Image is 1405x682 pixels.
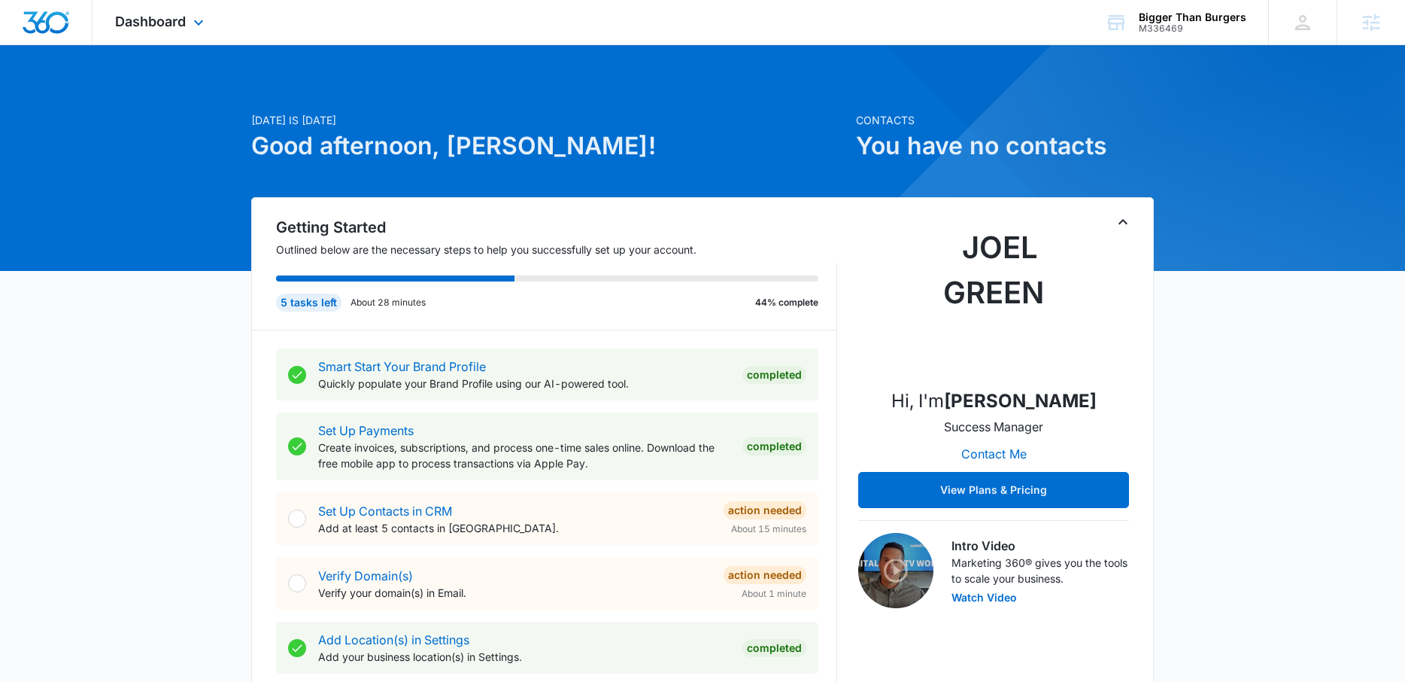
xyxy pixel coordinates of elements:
[318,585,712,601] p: Verify your domain(s) in Email.
[318,359,486,374] a: Smart Start Your Brand Profile
[946,436,1042,472] button: Contact Me
[1114,213,1132,231] button: Toggle Collapse
[1139,23,1246,34] div: account id
[318,520,712,536] p: Add at least 5 contacts in [GEOGRAPHIC_DATA].
[858,533,933,608] img: Intro Video
[856,112,1154,128] p: Contacts
[742,437,806,455] div: Completed
[276,242,837,257] p: Outlined below are the necessary steps to help you successfully set up your account.
[755,296,818,309] p: 44% complete
[251,128,847,164] h1: Good afternoon, [PERSON_NAME]!
[918,225,1069,376] img: Joel Green
[318,504,452,519] a: Set Up Contacts in CRM
[944,418,1043,436] p: Success Manager
[951,537,1129,555] h3: Intro Video
[724,501,806,519] div: Action Needed
[731,522,806,536] span: About 15 minutes
[318,568,413,583] a: Verify Domain(s)
[951,555,1129,586] p: Marketing 360® gives you the tools to scale your business.
[276,294,341,312] div: 5 tasks left
[742,366,806,384] div: Completed
[350,296,426,309] p: About 28 minutes
[891,388,1097,415] p: Hi, I'm
[951,592,1017,603] button: Watch Video
[318,376,730,391] p: Quickly populate your Brand Profile using our AI-powered tool.
[276,216,837,239] h2: Getting Started
[856,128,1154,164] h1: You have no contacts
[251,112,847,128] p: [DATE] is [DATE]
[318,649,730,665] p: Add your business location(s) in Settings.
[318,440,730,471] p: Create invoices, subscriptions, and process one-time sales online. Download the free mobile app t...
[318,423,414,438] a: Set Up Payments
[944,390,1097,412] strong: [PERSON_NAME]
[115,14,186,29] span: Dashboard
[858,472,1129,508] button: View Plans & Pricing
[742,587,806,601] span: About 1 minute
[742,639,806,657] div: Completed
[724,566,806,584] div: Action Needed
[1139,11,1246,23] div: account name
[318,632,469,647] a: Add Location(s) in Settings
